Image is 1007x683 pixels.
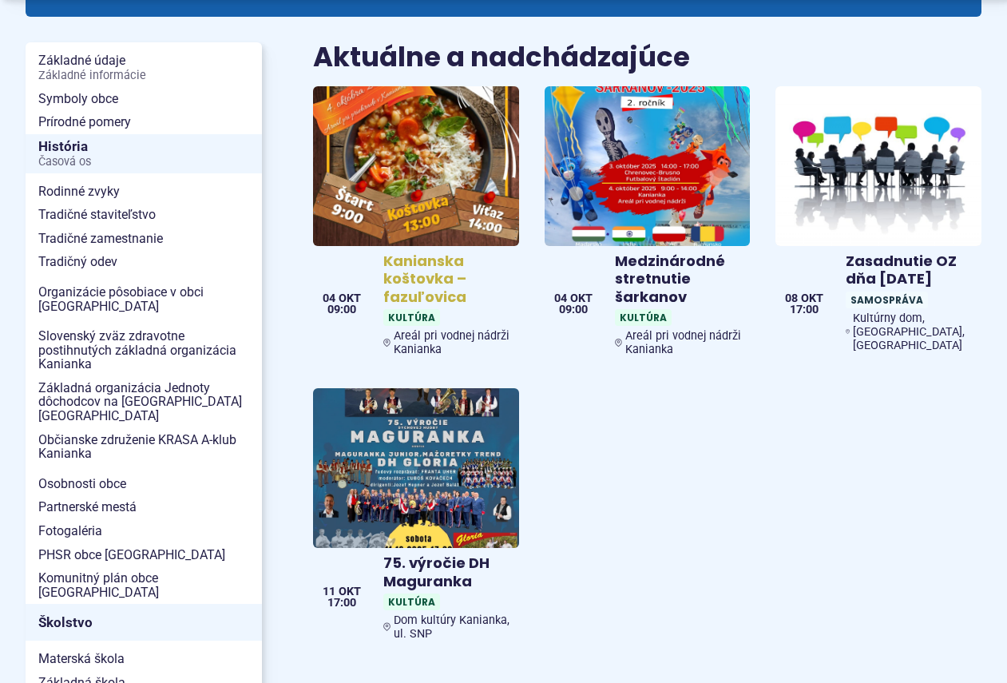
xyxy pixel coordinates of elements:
h4: Zasadnutie OZ dňa [DATE] [846,252,975,288]
span: Kultúra [383,594,440,610]
a: Základná organizácia Jednoty dôchodcov na [GEOGRAPHIC_DATA] [GEOGRAPHIC_DATA] [26,376,262,428]
span: 04 [323,293,335,304]
a: Osobnosti obce [26,472,262,496]
a: Školstvo [26,604,262,641]
span: PHSR obce [GEOGRAPHIC_DATA] [38,543,249,567]
span: Rodinné zvyky [38,180,249,204]
span: okt [339,293,361,304]
span: okt [339,586,361,598]
span: Samospráva [846,292,928,308]
span: Kultúrny dom, [GEOGRAPHIC_DATA], [GEOGRAPHIC_DATA] [853,312,975,352]
a: Partnerské mestá [26,495,262,519]
a: Prírodné pomery [26,110,262,134]
a: Fotogaléria [26,519,262,543]
span: 17:00 [323,598,361,609]
a: HistóriaČasová os [26,134,262,173]
span: 11 [323,586,335,598]
a: PHSR obce [GEOGRAPHIC_DATA] [26,543,262,567]
a: Slovenský zväz zdravotne postihnutých základná organizácia Kanianka [26,324,262,376]
a: Kanianska koštovka – fazuľovica KultúraAreál pri vodnej nádrži Kanianka 04 okt 09:00 [313,86,519,363]
span: História [38,134,249,173]
span: Školstvo [38,610,249,635]
span: Organizácie pôsobiace v obci [GEOGRAPHIC_DATA] [38,280,249,318]
a: Medzinárodné stretnutie šarkanov KultúraAreál pri vodnej nádrži Kanianka 04 okt 09:00 [545,86,751,363]
span: Partnerské mestá [38,495,249,519]
span: 17:00 [785,304,823,316]
span: okt [801,293,823,304]
span: Tradičný odev [38,250,249,274]
span: Časová os [38,156,249,169]
a: Tradičný odev [26,250,262,274]
span: Osobnosti obce [38,472,249,496]
a: Tradičné staviteľstvo [26,203,262,227]
span: Areál pri vodnej nádrži Kanianka [394,329,513,356]
a: Zasadnutie OZ dňa [DATE] SamosprávaKultúrny dom, [GEOGRAPHIC_DATA], [GEOGRAPHIC_DATA] 08 okt 17:00 [775,86,981,359]
span: Materská škola [38,647,249,671]
span: Slovenský zväz zdravotne postihnutých základná organizácia Kanianka [38,324,249,376]
span: okt [570,293,593,304]
span: Kultúra [615,309,672,326]
h2: Aktuálne a nadchádzajúce [313,42,981,72]
span: Areál pri vodnej nádrži Kanianka [625,329,744,356]
h4: 75. výročie DH Maguranka [383,554,513,590]
span: Tradičné zamestnanie [38,227,249,251]
span: Základné informácie [38,69,249,82]
span: 08 [785,293,798,304]
h4: Kanianska koštovka – fazuľovica [383,252,513,307]
span: Tradičné staviteľstvo [38,203,249,227]
a: Občianske združenie KRASA A-klub Kanianka [26,428,262,466]
a: Organizácie pôsobiace v obci [GEOGRAPHIC_DATA] [26,280,262,318]
a: Rodinné zvyky [26,180,262,204]
span: Fotogaléria [38,519,249,543]
a: Základné údajeZákladné informácie [26,49,262,86]
span: Symboly obce [38,87,249,111]
span: Občianske združenie KRASA A-klub Kanianka [38,428,249,466]
span: Dom kultúry Kanianka, ul. SNP [394,614,512,641]
span: Základná organizácia Jednoty dôchodcov na [GEOGRAPHIC_DATA] [GEOGRAPHIC_DATA] [38,376,249,428]
span: 09:00 [554,304,593,316]
a: Tradičné zamestnanie [26,227,262,251]
h4: Medzinárodné stretnutie šarkanov [615,252,744,307]
a: Materská škola [26,647,262,671]
span: Kultúra [383,309,440,326]
a: Komunitný plán obce [GEOGRAPHIC_DATA] [26,566,262,604]
span: 04 [554,293,567,304]
span: Komunitný plán obce [GEOGRAPHIC_DATA] [38,566,249,604]
span: 09:00 [323,304,361,316]
a: Symboly obce [26,87,262,111]
a: 75. výročie DH Maguranka KultúraDom kultúry Kanianka, ul. SNP 11 okt 17:00 [313,388,519,647]
span: Prírodné pomery [38,110,249,134]
span: Základné údaje [38,49,249,86]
